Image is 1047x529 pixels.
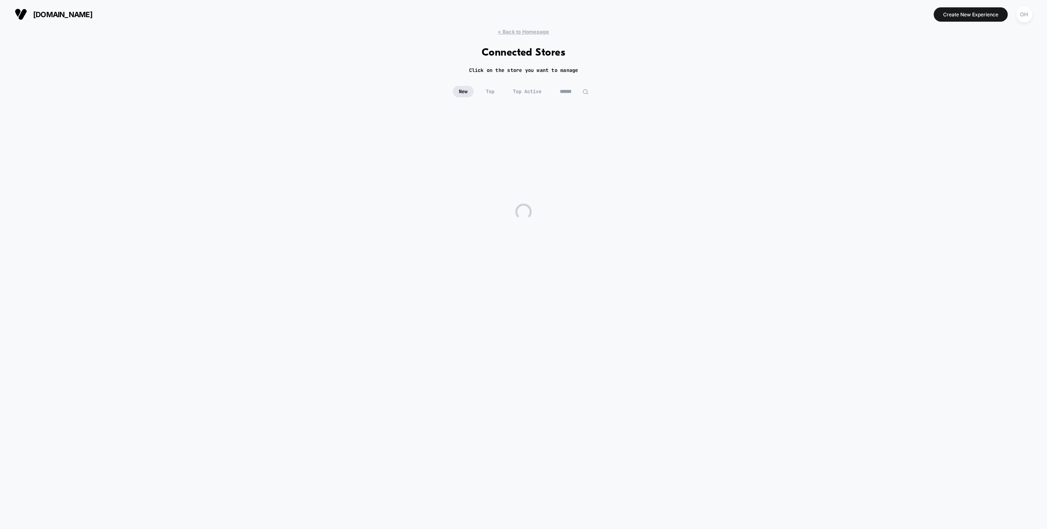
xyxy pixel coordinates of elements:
[1016,7,1032,22] div: OH
[507,86,548,97] span: Top Active
[33,10,92,19] span: [DOMAIN_NAME]
[469,67,578,74] h2: Click on the store you want to manage
[934,7,1008,22] button: Create New Experience
[480,86,501,97] span: Top
[12,8,95,21] button: [DOMAIN_NAME]
[15,8,27,20] img: Visually logo
[1014,6,1035,23] button: OH
[482,47,566,59] h1: Connected Stores
[498,29,549,35] span: < Back to Homepage
[453,86,474,97] span: New
[582,89,589,95] img: edit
